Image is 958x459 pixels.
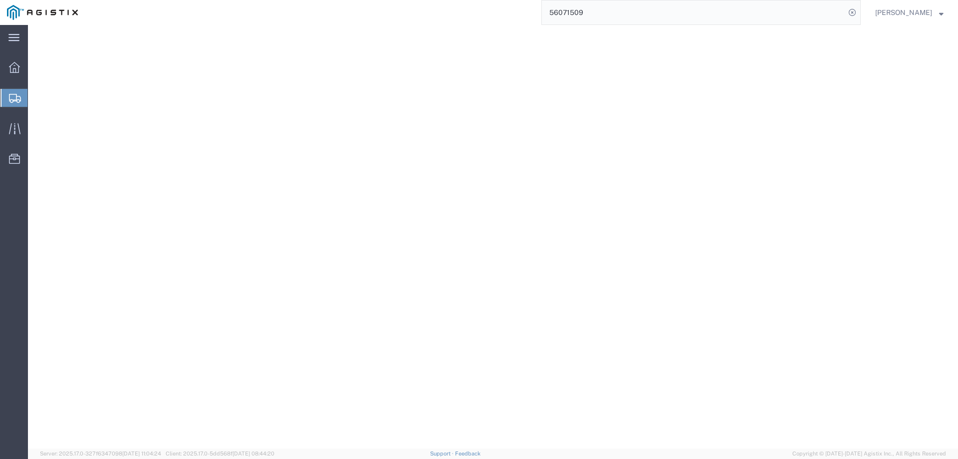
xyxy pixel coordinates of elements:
span: Server: 2025.17.0-327f6347098 [40,451,161,457]
span: [DATE] 08:44:20 [233,451,274,457]
a: Support [430,451,455,457]
img: logo [7,5,78,20]
span: [DATE] 11:04:24 [122,451,161,457]
span: Jesse Jordan [875,7,932,18]
button: [PERSON_NAME] [875,6,944,18]
span: Client: 2025.17.0-5dd568f [166,451,274,457]
span: Copyright © [DATE]-[DATE] Agistix Inc., All Rights Reserved [792,450,946,458]
a: Feedback [455,451,480,457]
input: Search for shipment number, reference number [542,0,845,24]
iframe: FS Legacy Container [28,25,958,449]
